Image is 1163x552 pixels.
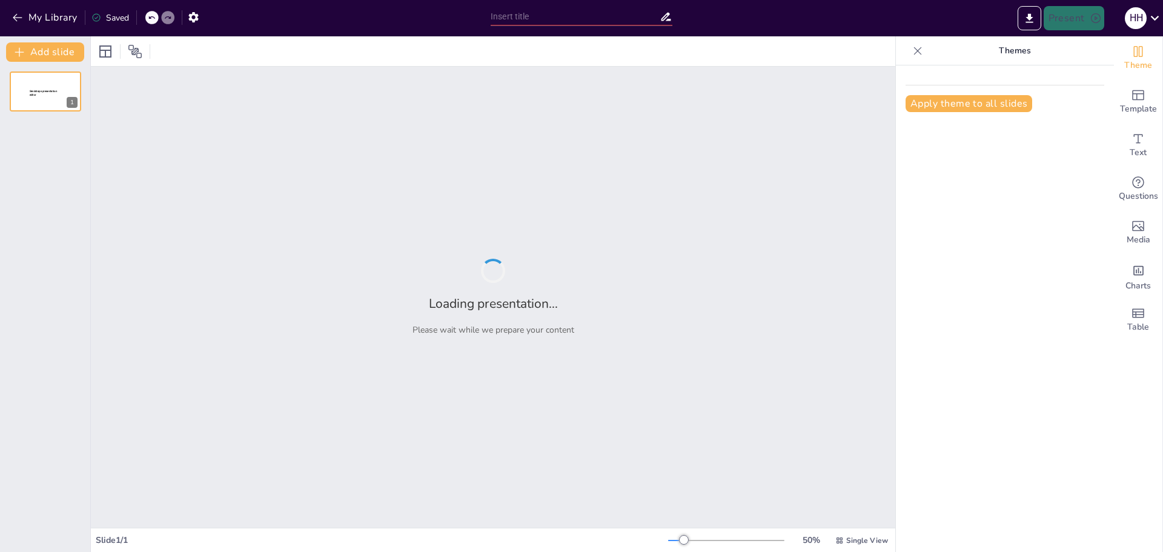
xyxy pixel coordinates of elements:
[67,97,78,108] div: 1
[1114,36,1162,80] div: Change the overall theme
[429,295,558,312] h2: Loading presentation...
[1127,233,1150,247] span: Media
[1114,80,1162,124] div: Add ready made slides
[1124,59,1152,72] span: Theme
[797,534,826,546] div: 50 %
[1114,167,1162,211] div: Get real-time input from your audience
[30,90,57,96] span: Sendsteps presentation editor
[1130,146,1147,159] span: Text
[846,536,888,545] span: Single View
[1114,298,1162,342] div: Add a table
[9,8,82,27] button: My Library
[1114,254,1162,298] div: Add charts and graphs
[91,12,129,24] div: Saved
[1120,102,1157,116] span: Template
[96,534,668,546] div: Slide 1 / 1
[1044,6,1104,30] button: Present
[413,324,574,336] p: Please wait while we prepare your content
[1119,190,1158,203] span: Questions
[1114,124,1162,167] div: Add text boxes
[1127,321,1149,334] span: Table
[1125,279,1151,293] span: Charts
[1125,6,1147,30] button: H H
[128,44,142,59] span: Position
[1114,211,1162,254] div: Add images, graphics, shapes or video
[6,42,84,62] button: Add slide
[491,8,660,25] input: Insert title
[1018,6,1041,30] button: Export to PowerPoint
[927,36,1102,65] p: Themes
[906,95,1032,112] button: Apply theme to all slides
[10,71,81,111] div: 1
[1125,7,1147,29] div: H H
[96,42,115,61] div: Layout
